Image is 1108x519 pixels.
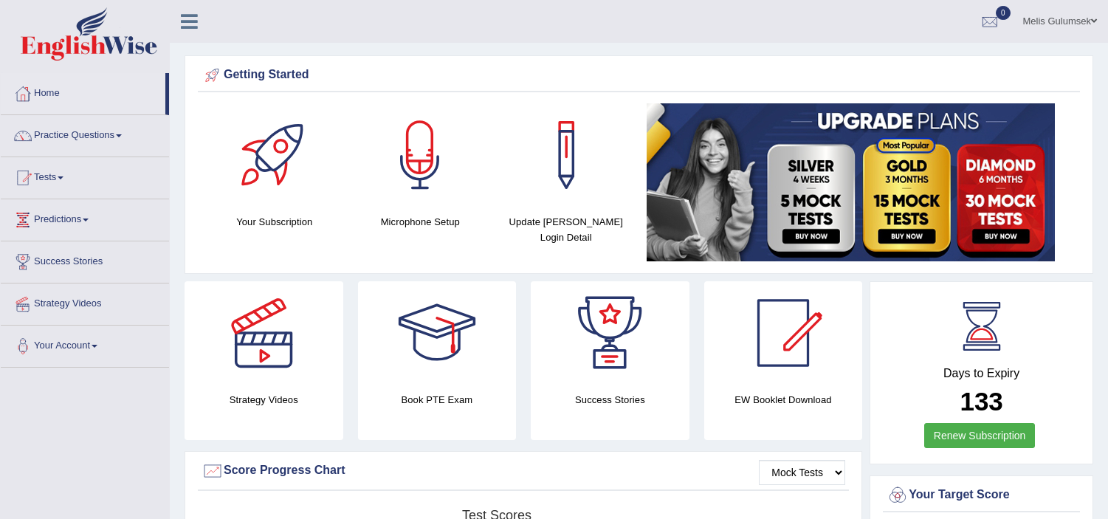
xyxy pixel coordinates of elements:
div: Getting Started [202,64,1076,86]
h4: Success Stories [531,392,689,408]
h4: Strategy Videos [185,392,343,408]
div: Your Target Score [887,484,1076,506]
a: Home [1,73,165,110]
img: small5.jpg [647,103,1055,261]
h4: EW Booklet Download [704,392,863,408]
a: Your Account [1,326,169,362]
b: 133 [960,387,1002,416]
span: 0 [996,6,1011,20]
a: Practice Questions [1,115,169,152]
div: Score Progress Chart [202,460,845,482]
a: Tests [1,157,169,194]
h4: Days to Expiry [887,367,1076,380]
a: Strategy Videos [1,283,169,320]
h4: Update [PERSON_NAME] Login Detail [500,214,632,245]
a: Predictions [1,199,169,236]
h4: Microphone Setup [355,214,486,230]
h4: Your Subscription [209,214,340,230]
h4: Book PTE Exam [358,392,517,408]
a: Renew Subscription [924,423,1036,448]
a: Success Stories [1,241,169,278]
